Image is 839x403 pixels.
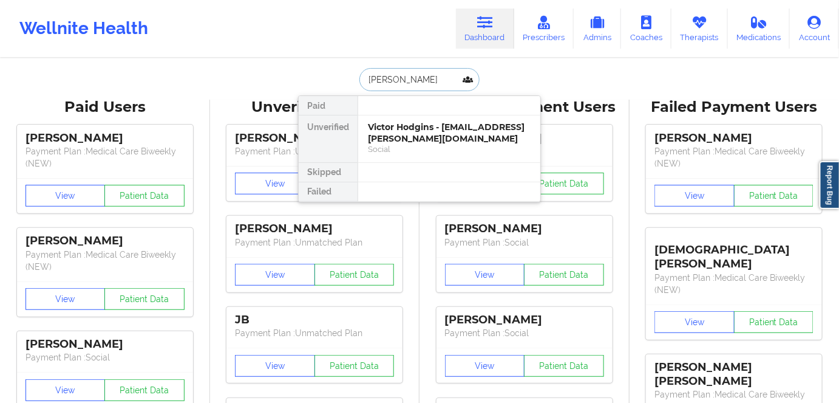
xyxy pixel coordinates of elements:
[25,351,185,363] p: Payment Plan : Social
[299,182,358,202] div: Failed
[299,115,358,163] div: Unverified
[104,379,185,401] button: Patient Data
[368,122,531,144] div: Victor Hodgins - [EMAIL_ADDRESS][PERSON_NAME][DOMAIN_NAME]
[621,9,671,49] a: Coaches
[25,131,185,145] div: [PERSON_NAME]
[299,96,358,115] div: Paid
[734,185,814,207] button: Patient Data
[445,355,525,377] button: View
[219,98,412,117] div: Unverified Users
[235,355,315,377] button: View
[25,185,106,207] button: View
[445,313,604,327] div: [PERSON_NAME]
[235,236,394,249] p: Payment Plan : Unmatched Plan
[8,98,202,117] div: Paid Users
[654,360,814,388] div: [PERSON_NAME] [PERSON_NAME]
[25,379,106,401] button: View
[524,355,604,377] button: Patient Data
[104,185,185,207] button: Patient Data
[445,264,525,286] button: View
[524,264,604,286] button: Patient Data
[299,163,358,182] div: Skipped
[25,145,185,170] p: Payment Plan : Medical Care Biweekly (NEW)
[104,288,185,310] button: Patient Data
[790,9,839,49] a: Account
[25,234,185,248] div: [PERSON_NAME]
[235,131,394,145] div: [PERSON_NAME]
[235,145,394,157] p: Payment Plan : Unmatched Plan
[314,355,395,377] button: Patient Data
[368,144,531,154] div: Social
[235,222,394,236] div: [PERSON_NAME]
[235,264,315,286] button: View
[654,131,814,145] div: [PERSON_NAME]
[654,145,814,170] p: Payment Plan : Medical Care Biweekly (NEW)
[728,9,790,49] a: Medications
[671,9,728,49] a: Therapists
[314,264,395,286] button: Patient Data
[574,9,621,49] a: Admins
[445,222,604,236] div: [PERSON_NAME]
[456,9,514,49] a: Dashboard
[654,311,735,333] button: View
[654,234,814,271] div: [DEMOGRAPHIC_DATA][PERSON_NAME]
[638,98,831,117] div: Failed Payment Users
[445,236,604,249] p: Payment Plan : Social
[235,173,315,195] button: View
[25,288,106,310] button: View
[654,272,814,296] p: Payment Plan : Medical Care Biweekly (NEW)
[514,9,574,49] a: Prescribers
[654,185,735,207] button: View
[820,161,839,209] a: Report Bug
[445,327,604,339] p: Payment Plan : Social
[734,311,814,333] button: Patient Data
[524,173,604,195] button: Patient Data
[25,337,185,351] div: [PERSON_NAME]
[235,327,394,339] p: Payment Plan : Unmatched Plan
[25,249,185,273] p: Payment Plan : Medical Care Biweekly (NEW)
[235,313,394,327] div: JB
